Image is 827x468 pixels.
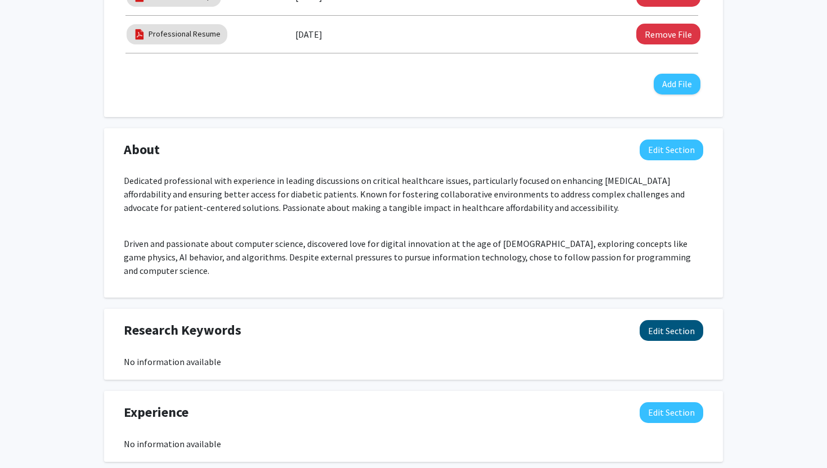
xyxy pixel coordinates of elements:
[640,320,703,341] button: Edit Research Keywords
[133,28,146,40] img: pdf_icon.png
[636,24,700,44] button: Remove Professional Resume File
[8,417,48,460] iframe: Chat
[124,320,241,340] span: Research Keywords
[640,139,703,160] button: Edit About
[124,237,703,277] p: Driven and passionate about computer science, discovered love for digital innovation at the age o...
[124,355,703,368] div: No information available
[124,139,160,160] span: About
[640,402,703,423] button: Edit Experience
[654,74,700,94] button: Add File
[124,402,188,422] span: Experience
[295,25,322,44] label: [DATE]
[149,28,221,40] a: Professional Resume
[124,174,703,214] p: Dedicated professional with experience in leading discussions on critical healthcare issues, part...
[124,437,703,451] div: No information available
